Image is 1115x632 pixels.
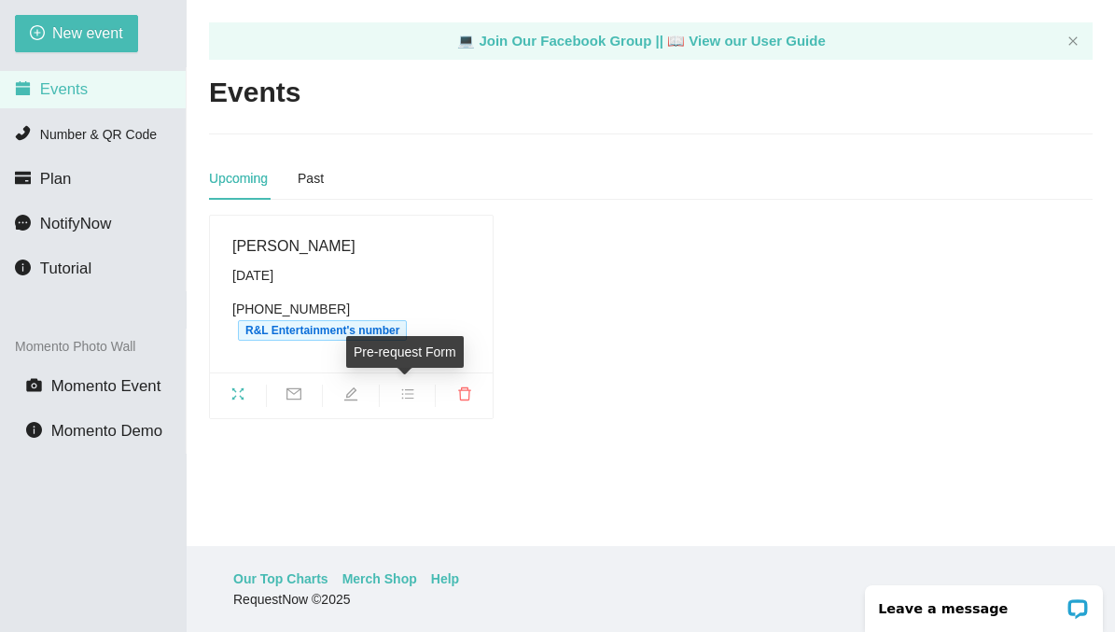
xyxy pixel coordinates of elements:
span: camera [26,377,42,393]
span: Momento Demo [51,422,162,440]
span: mail [267,386,323,407]
span: plus-circle [30,25,45,43]
span: info-circle [15,260,31,275]
a: Our Top Charts [233,569,328,589]
a: Help [431,569,459,589]
a: laptop Join Our Facebook Group || [457,33,667,49]
div: [DATE] [232,265,470,286]
span: Momento Event [51,377,161,395]
span: info-circle [26,422,42,438]
span: R&L Entertainment's number [238,320,407,341]
button: close [1067,35,1079,48]
span: fullscreen [210,386,266,407]
div: Upcoming [209,168,268,189]
span: Plan [40,170,72,188]
span: message [15,215,31,231]
h2: Events [209,74,300,112]
span: laptop [667,33,685,49]
span: New event [52,21,123,45]
div: RequestNow © 2025 [233,589,1064,610]
div: Past [298,168,324,189]
span: close [1067,35,1079,47]
span: edit [323,386,379,407]
iframe: LiveChat chat widget [853,573,1115,632]
span: laptop [457,33,475,49]
span: delete [436,386,493,407]
button: plus-circleNew event [15,15,138,52]
span: Number & QR Code [40,127,157,142]
a: Merch Shop [342,569,417,589]
span: calendar [15,80,31,96]
div: Pre-request Form [346,336,464,368]
span: Tutorial [40,260,91,277]
span: phone [15,125,31,141]
div: [PERSON_NAME] [232,234,470,258]
a: laptop View our User Guide [667,33,826,49]
span: Events [40,80,88,98]
span: credit-card [15,170,31,186]
span: bars [380,386,436,407]
span: NotifyNow [40,215,111,232]
div: [PHONE_NUMBER] [232,299,470,341]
